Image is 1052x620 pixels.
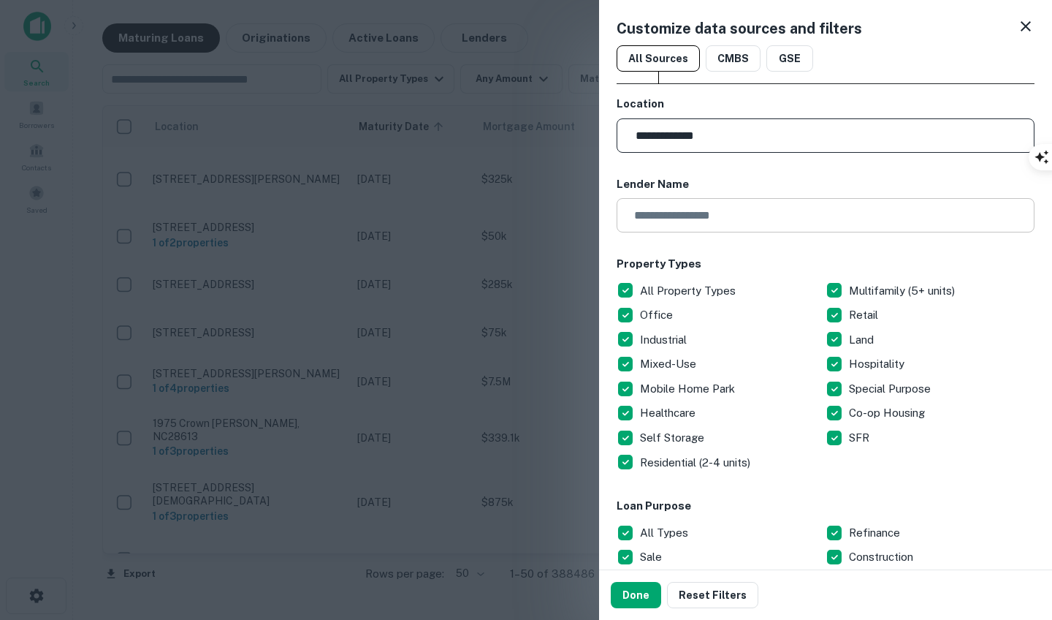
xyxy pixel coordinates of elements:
p: Multifamily (5+ units) [849,282,958,300]
p: Healthcare [640,404,698,422]
h6: Loan Purpose [617,498,1034,515]
p: Hospitality [849,355,907,373]
p: Mixed-Use [640,355,699,373]
button: Reset Filters [667,582,758,608]
p: Special Purpose [849,380,934,398]
p: Mobile Home Park [640,380,738,398]
p: Co-op Housing [849,404,928,422]
p: All Types [640,524,691,542]
p: Sale [640,548,665,566]
p: Construction [849,548,916,566]
h5: Customize data sources and filters [617,18,862,39]
p: Industrial [640,331,690,349]
p: Land [849,331,877,349]
button: All Sources [617,45,700,72]
p: Retail [849,306,881,324]
iframe: Chat Widget [979,456,1052,526]
h6: Location [617,96,1034,113]
button: Done [611,582,661,608]
p: Self Storage [640,429,707,447]
p: Residential (2-4 units) [640,454,753,472]
p: All Property Types [640,282,739,300]
button: CMBS [706,45,761,72]
h6: Property Types [617,256,1034,273]
p: Refinance [849,524,903,542]
p: Office [640,306,676,324]
p: SFR [849,429,872,447]
h6: Lender Name [617,176,1034,193]
button: GSE [766,45,813,72]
